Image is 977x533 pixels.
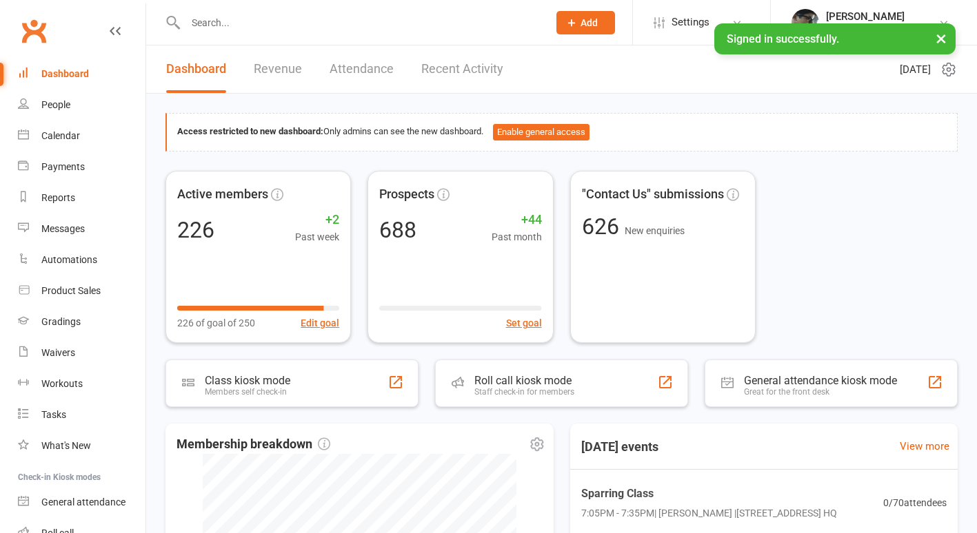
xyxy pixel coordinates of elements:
span: Sparring Class [581,485,837,503]
div: Staff check-in for members [474,387,574,397]
div: 688 [379,219,416,241]
span: 7:05PM - 7:35PM | [PERSON_NAME] | [STREET_ADDRESS] HQ [581,505,837,521]
div: What's New [41,440,91,451]
span: Add [581,17,598,28]
div: Roll call kiosk mode [474,374,574,387]
span: 0 / 70 attendees [883,495,947,510]
div: Tasks [41,409,66,420]
a: Gradings [18,306,145,337]
a: Messages [18,213,145,244]
a: Payments [18,151,145,182]
div: Knots Jiu-Jitsu [826,23,905,35]
a: Dashboard [18,59,145,90]
span: "Contact Us" submissions [582,185,724,205]
button: Enable general access [493,124,590,140]
div: Product Sales [41,285,101,296]
span: Signed in successfully. [727,32,839,45]
div: Only admins can see the new dashboard. [177,124,947,140]
div: Dashboard [41,68,89,79]
div: Calendar [41,130,80,141]
h3: [DATE] events [570,435,669,459]
span: +44 [492,210,542,230]
a: Revenue [254,45,302,93]
span: Settings [672,7,709,38]
div: Messages [41,223,85,234]
a: Dashboard [166,45,226,93]
a: Clubworx [17,14,51,48]
div: General attendance [41,497,125,508]
div: Reports [41,192,75,203]
span: [DATE] [900,61,931,78]
div: Payments [41,161,85,172]
a: Tasks [18,399,145,430]
span: Active members [177,185,268,205]
a: Automations [18,244,145,275]
span: +2 [295,210,339,230]
div: People [41,99,70,110]
a: Workouts [18,368,145,399]
a: View more [900,438,949,454]
div: General attendance kiosk mode [744,374,897,387]
div: Waivers [41,347,75,358]
div: Class kiosk mode [205,374,290,387]
button: Add [556,11,615,34]
div: Automations [41,254,97,265]
a: People [18,90,145,121]
a: Recent Activity [421,45,503,93]
span: 226 of goal of 250 [177,315,255,331]
div: 226 [177,219,214,241]
a: Reports [18,182,145,213]
a: General attendance kiosk mode [18,487,145,518]
div: [PERSON_NAME] [826,10,905,23]
span: Prospects [379,185,434,205]
span: Past week [295,229,339,244]
div: Workouts [41,378,83,389]
button: Set goal [506,315,542,331]
a: Calendar [18,121,145,151]
div: Members self check-in [205,387,290,397]
span: 626 [582,213,625,240]
a: What's New [18,430,145,461]
a: Attendance [330,45,394,93]
input: Search... [181,13,538,32]
img: thumb_image1614103803.png [792,9,819,36]
span: New enquiries [625,225,685,236]
strong: Access restricted to new dashboard: [177,126,323,136]
a: Waivers [18,337,145,368]
button: × [929,23,954,53]
span: Membership breakdown [177,435,330,454]
span: Past month [492,229,542,244]
div: Great for the front desk [744,387,897,397]
button: Edit goal [301,315,339,331]
div: Gradings [41,316,81,327]
a: Product Sales [18,275,145,306]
